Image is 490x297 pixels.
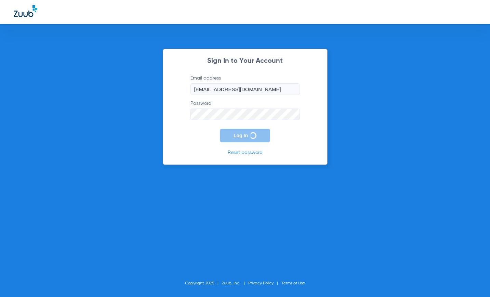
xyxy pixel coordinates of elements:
[190,109,300,120] input: Password
[14,5,37,17] img: Zuub Logo
[281,281,305,285] a: Terms of Use
[228,150,263,155] a: Reset password
[190,100,300,120] label: Password
[248,281,274,285] a: Privacy Policy
[190,75,300,95] label: Email address
[185,280,222,287] li: Copyright 2025
[190,83,300,95] input: Email address
[222,280,248,287] li: Zuub, Inc.
[234,133,248,138] span: Log In
[220,129,270,142] button: Log In
[180,58,310,65] h2: Sign In to Your Account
